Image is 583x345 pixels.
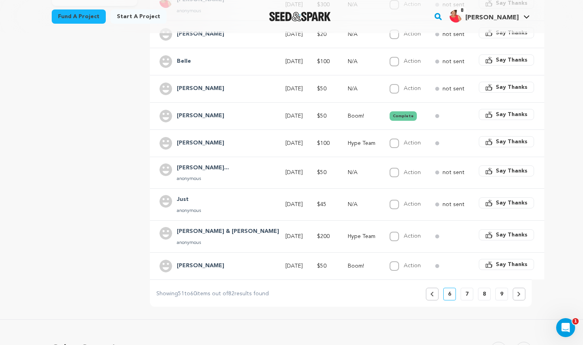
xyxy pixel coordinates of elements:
[404,233,421,239] label: Action
[495,288,508,300] button: 9
[159,163,172,176] img: user.png
[404,140,421,146] label: Action
[317,59,330,64] span: $100
[496,138,527,146] span: Say Thanks
[285,169,303,176] p: [DATE]
[177,208,201,214] p: anonymous
[159,82,172,95] img: user.png
[317,202,326,207] span: $45
[285,30,303,38] p: [DATE]
[177,195,201,204] h4: Just
[461,288,473,300] button: 7
[496,231,527,239] span: Say Thanks
[448,290,451,298] p: 6
[269,12,331,21] img: Seed&Spark Logo Dark Mode
[442,30,465,38] p: not sent
[348,58,375,66] p: N/A
[317,32,326,37] span: $20
[556,318,575,337] iframe: Intercom live chat
[479,109,534,120] button: Say Thanks
[442,201,465,208] p: not sent
[317,263,326,269] span: $50
[177,227,279,236] h4: Sarah & Brian
[496,111,527,118] span: Say Thanks
[404,263,421,268] label: Action
[285,201,303,208] p: [DATE]
[348,201,375,208] p: N/A
[52,9,106,24] a: Fund a project
[285,139,303,147] p: [DATE]
[465,290,469,298] p: 7
[479,197,534,208] button: Say Thanks
[177,176,229,182] p: anonymous
[348,139,375,147] p: Hype Team
[404,58,421,64] label: Action
[159,195,172,208] img: user.png
[479,82,534,93] button: Say Thanks
[465,15,519,21] span: [PERSON_NAME]
[478,288,491,300] button: 8
[190,291,197,296] span: 60
[285,112,303,120] p: [DATE]
[177,240,279,246] p: anonymous
[479,165,534,176] button: Say Thanks
[496,261,527,268] span: Say Thanks
[442,85,465,93] p: not sent
[285,262,303,270] p: [DATE]
[479,136,534,147] button: Say Thanks
[500,290,503,298] p: 9
[177,30,224,39] h4: Anoush
[348,262,375,270] p: Boom!
[317,86,326,92] span: $50
[496,199,527,207] span: Say Thanks
[448,8,531,22] a: Lisa S.'s Profile
[317,234,330,239] span: $200
[348,30,375,38] p: N/A
[285,85,303,93] p: [DATE]
[404,31,421,37] label: Action
[348,85,375,93] p: N/A
[450,10,519,22] div: Lisa S.'s Profile
[159,110,172,122] img: user.png
[404,86,421,91] label: Action
[348,232,375,240] p: Hype Team
[479,229,534,240] button: Say Thanks
[177,57,191,66] h4: Belle
[269,12,331,21] a: Seed&Spark Homepage
[572,318,579,324] span: 1
[285,232,303,240] p: [DATE]
[442,169,465,176] p: not sent
[159,227,172,240] img: user.png
[159,28,172,41] img: user.png
[496,167,527,175] span: Say Thanks
[443,288,456,300] button: 6
[317,113,326,119] span: $50
[177,139,224,148] h4: Jade Shine
[496,56,527,64] span: Say Thanks
[285,58,303,66] p: [DATE]
[177,163,229,173] h4: Marissa Greenberg
[178,291,184,296] span: 51
[448,8,531,25] span: Lisa S.'s Profile
[483,290,486,298] p: 8
[317,170,326,175] span: $50
[317,141,330,146] span: $100
[479,259,534,270] button: Say Thanks
[156,289,269,299] p: Showing to items out of results found
[159,260,172,272] img: user.png
[177,261,224,271] h4: Todd
[442,58,465,66] p: not sent
[450,10,462,22] img: picture.jpeg
[496,83,527,91] span: Say Thanks
[390,111,417,121] button: Complete
[404,170,421,175] label: Action
[348,169,375,176] p: N/A
[159,55,172,68] img: user.png
[348,112,375,120] p: Boom!
[159,137,172,150] img: user.png
[228,291,234,296] span: 82
[479,54,534,66] button: Say Thanks
[111,9,167,24] a: Start a project
[177,84,224,94] h4: Gilda Porcari
[404,201,421,207] label: Action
